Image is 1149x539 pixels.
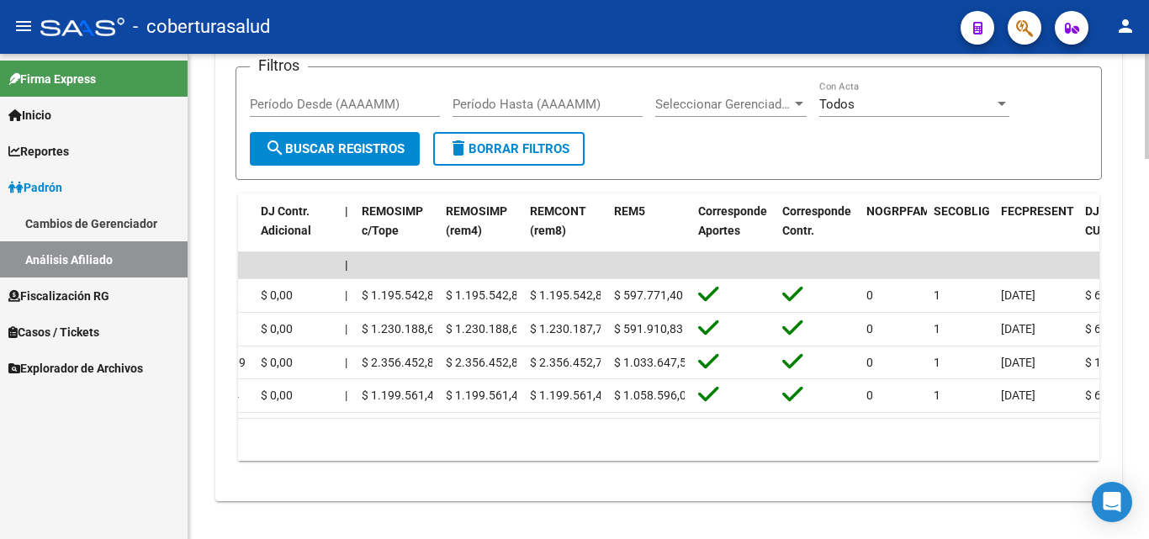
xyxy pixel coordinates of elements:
span: [DATE] [1001,388,1035,402]
span: Padrón [8,178,62,197]
span: $ 62.739,58 [1085,322,1147,336]
span: 0 [866,356,873,369]
span: Buscar Registros [265,141,405,156]
span: $ 597.771,40 [614,288,683,302]
span: NOGRPFAM [866,204,930,218]
span: $ 1.195.542,80 [530,288,609,302]
span: $ 2.356.452,84 [446,356,525,369]
span: FECPRESENT [1001,204,1074,218]
span: 0 [866,322,873,336]
span: $ 60.972,68 [1085,288,1147,302]
datatable-header-cell: REMCONT (rem8) [523,193,607,267]
span: Explorador de Archivos [8,359,143,378]
span: | [345,258,348,272]
span: 1 [934,288,940,302]
span: | [345,356,347,369]
datatable-header-cell: REMOSIMP c/Tope [355,193,439,267]
span: - coberturasalud [133,8,270,45]
datatable-header-cell: Corresponde Aportes [691,193,776,267]
span: $ 1.199.561,49 [446,388,525,402]
mat-icon: delete [448,138,469,158]
span: [DATE] [1001,322,1035,336]
datatable-header-cell: DJ Contr. Adicional [254,193,338,267]
span: $ 1.058.596,09 [614,388,693,402]
h3: Filtros [250,54,308,77]
button: Borrar Filtros [433,132,585,166]
span: DJ Contr. Adicional [261,204,311,237]
span: $ 1.199.561,49 [362,388,441,402]
datatable-header-cell: REMOSIMP (rem4) [439,193,523,267]
span: $ 591.910,83 [614,322,683,336]
span: Firma Express [8,70,96,88]
mat-icon: search [265,138,285,158]
span: $ 1.195.542,80 [362,288,441,302]
span: $ 0,00 [261,388,293,402]
span: $ 1.199.561,49 [530,388,609,402]
span: Borrar Filtros [448,141,569,156]
span: Casos / Tickets [8,323,99,341]
span: | [345,288,347,302]
span: $ 0,00 [261,356,293,369]
span: Fiscalización RG [8,287,109,305]
span: $ 61.177,64 [1085,388,1147,402]
datatable-header-cell: SECOBLIG [927,193,994,267]
span: $ 1.230.187,76 [530,322,609,336]
span: $ 1.195.542,80 [446,288,525,302]
span: $ 2.356.452,75 [530,356,609,369]
span: $ 1.230.188,62 [446,322,525,336]
mat-icon: menu [13,16,34,36]
span: | [345,388,347,402]
datatable-header-cell: FECPRESENT [994,193,1078,267]
span: SECOBLIG [934,204,990,218]
datatable-header-cell: Corresponde Contr. [776,193,860,267]
span: Reportes [8,142,69,161]
span: $ 1.033.647,55 [614,356,693,369]
mat-icon: person [1115,16,1136,36]
span: Seleccionar Gerenciador [655,97,792,112]
span: | [345,322,347,336]
span: REMCONT (rem8) [530,204,586,237]
span: Corresponde Aportes [698,204,767,237]
span: Inicio [8,106,51,124]
span: $ 1.230.188,62 [362,322,441,336]
span: $ 0,00 [261,288,293,302]
span: REM5 [614,204,645,218]
datatable-header-cell: NOGRPFAM [860,193,927,267]
span: [DATE] [1001,356,1035,369]
datatable-header-cell: | [338,193,355,267]
span: 1 [934,322,940,336]
span: Todos [819,97,855,112]
span: $ 0,00 [261,322,293,336]
span: 1 [934,356,940,369]
div: Open Intercom Messenger [1092,482,1132,522]
span: 0 [866,388,873,402]
span: Corresponde Contr. [782,204,851,237]
span: REMOSIMP (rem4) [446,204,507,237]
span: 0 [866,288,873,302]
span: $ 2.356.452,84 [362,356,441,369]
span: | [345,204,348,218]
button: Buscar Registros [250,132,420,166]
span: [DATE] [1001,288,1035,302]
span: 1 [934,388,940,402]
datatable-header-cell: REM5 [607,193,691,267]
span: REMOSIMP c/Tope [362,204,423,237]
